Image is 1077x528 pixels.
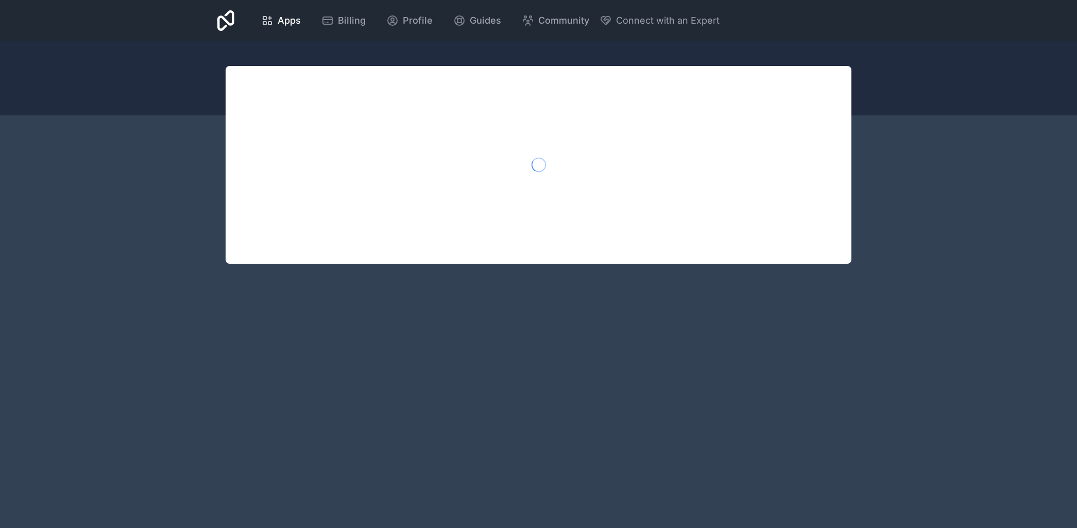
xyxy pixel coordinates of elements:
span: Billing [338,13,366,28]
span: Connect with an Expert [616,13,720,28]
a: Apps [253,9,309,32]
a: Billing [313,9,374,32]
button: Connect with an Expert [600,13,720,28]
a: Community [514,9,597,32]
span: Guides [470,13,501,28]
span: Community [538,13,589,28]
span: Profile [403,13,433,28]
a: Guides [445,9,509,32]
span: Apps [278,13,301,28]
a: Profile [378,9,441,32]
